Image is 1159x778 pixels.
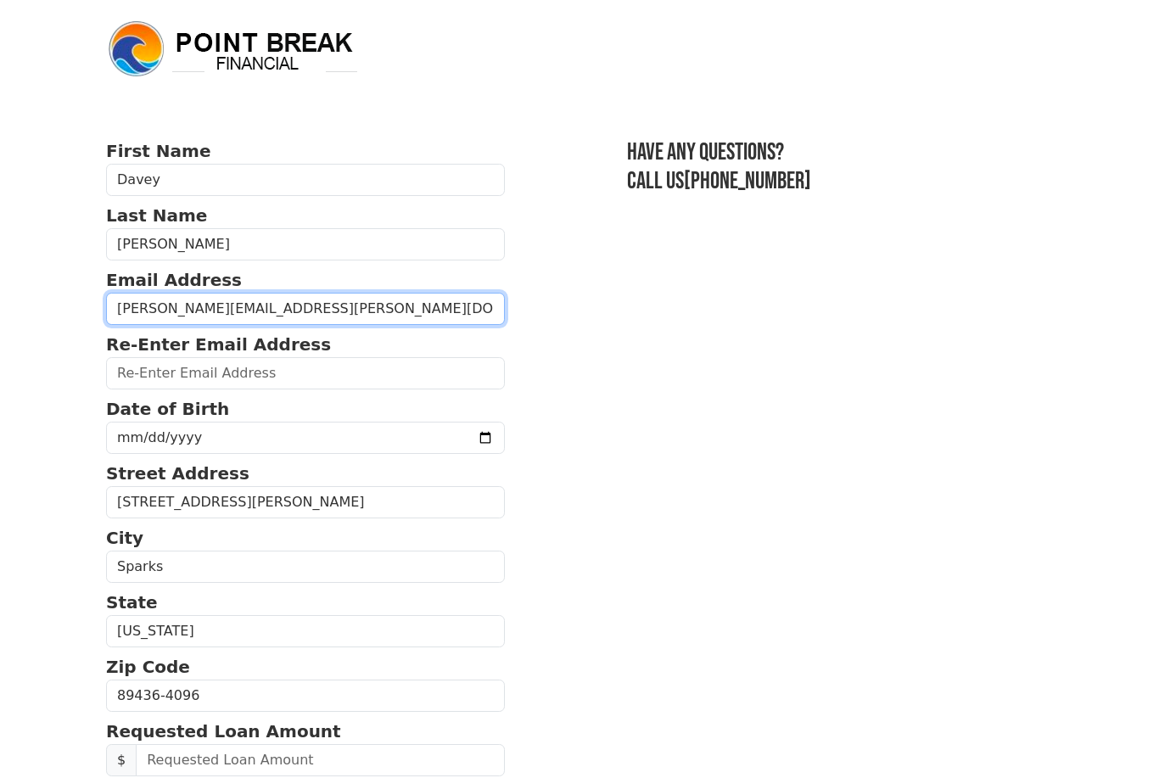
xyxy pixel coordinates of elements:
strong: Email Address [106,270,242,290]
a: [PHONE_NUMBER] [684,167,811,195]
input: City [106,551,505,583]
input: Requested Loan Amount [136,744,505,776]
h3: Have any questions? [627,138,1053,167]
strong: City [106,528,143,548]
input: Street Address [106,486,505,518]
img: logo.png [106,19,361,80]
strong: Zip Code [106,657,190,677]
input: Last Name [106,228,505,260]
strong: Last Name [106,205,207,226]
strong: First Name [106,141,210,161]
strong: Street Address [106,463,249,484]
input: Re-Enter Email Address [106,357,505,389]
strong: Re-Enter Email Address [106,334,331,355]
input: Zip Code [106,680,505,712]
strong: State [106,592,158,613]
input: First Name [106,164,505,196]
strong: Requested Loan Amount [106,721,341,742]
span: $ [106,744,137,776]
input: Email Address [106,293,505,325]
strong: Date of Birth [106,399,229,419]
h3: Call us [627,167,1053,196]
